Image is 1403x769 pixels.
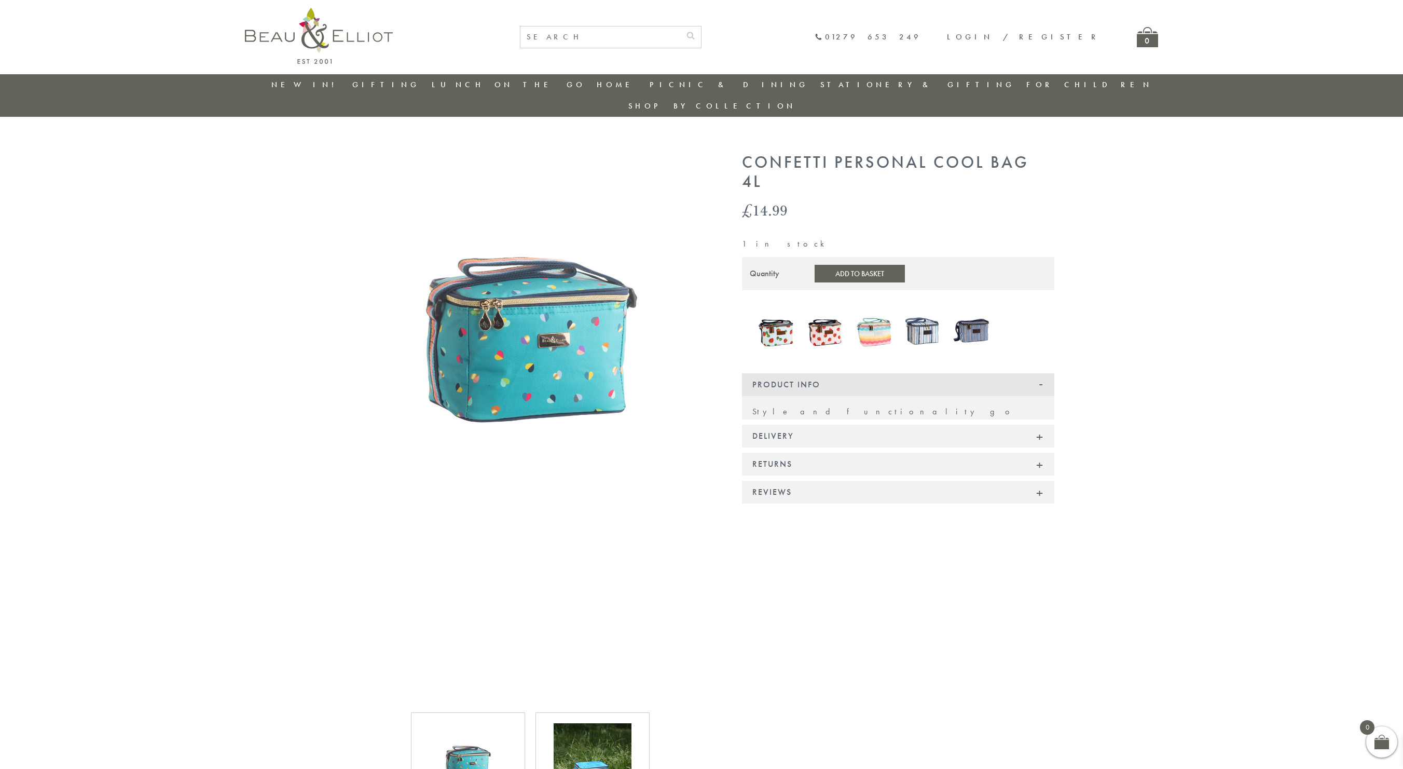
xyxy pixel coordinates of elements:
img: Confetti Personal Cool Bag 4L [349,153,712,517]
img: Three Rivers Personal Cool Bag 4L [952,306,991,356]
div: Returns [742,453,1054,476]
bdi: 14.99 [742,199,788,221]
input: SEARCH [520,26,680,48]
img: Strawberries & Cream Aqua Insulated Personal Cool Bag 4L [758,307,796,355]
img: St Ives Personal Cool Bag 4L [903,306,942,356]
div: Reviews [742,481,1054,504]
a: Coconut Grove Personal Picnic Cool Bag 4L [855,307,893,357]
a: Lunch On The Go [432,79,585,90]
img: Strawberries & Cream Insulated Personal Cool Bag 4L [806,307,845,354]
a: Strawberries & Cream Insulated Personal Cool Bag 4L [806,307,845,356]
a: New in! [271,79,341,90]
img: Coconut Grove Personal Picnic Cool Bag 4L [855,307,893,355]
a: Three Rivers Personal Cool Bag 4L [952,306,991,358]
div: Quantity [750,269,779,278]
a: 01279 653 249 [815,33,921,42]
span: £ [742,199,752,221]
a: St Ives Personal Cool Bag 4L [903,306,942,358]
img: logo [245,8,393,64]
a: Gifting [352,79,420,90]
a: Login / Register [947,32,1101,42]
p: 1 in stock [742,239,1054,249]
p: Style and functionality go hand in hand with our Confetti Personal Cool Bag. Perfect for summer d... [752,406,1044,580]
div: Product Info [742,373,1054,396]
a: Picnic & Dining [650,79,808,90]
a: Stationery & Gifting [820,79,1015,90]
span: 0 [1360,720,1374,735]
a: Strawberries & Cream Aqua Insulated Personal Cool Bag 4L [758,307,796,357]
a: Shop by collection [628,101,796,111]
div: Delivery [742,425,1054,448]
a: 0 [1137,27,1158,47]
a: For Children [1026,79,1152,90]
button: Add to Basket [815,265,905,282]
a: Home [597,79,638,90]
h1: Confetti Personal Cool Bag 4L [742,153,1054,192]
